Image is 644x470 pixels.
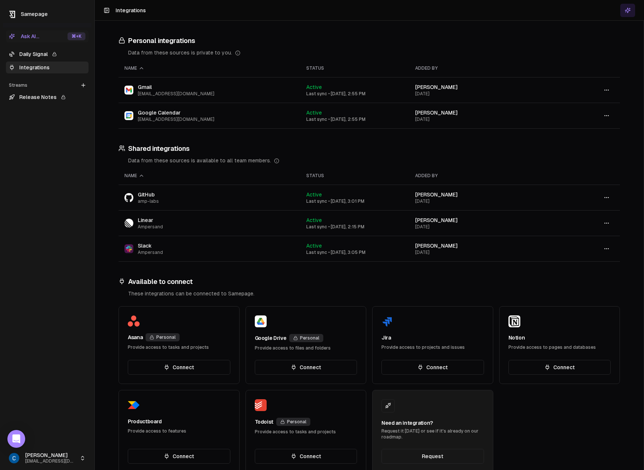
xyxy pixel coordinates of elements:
button: Connect [255,449,357,464]
div: Personal [276,418,310,426]
span: Google Calendar [138,109,214,116]
span: [PERSON_NAME] [415,84,458,90]
div: Personal [146,333,180,341]
img: Google Drive [255,315,267,327]
div: Added by [415,65,548,71]
div: [DATE] [415,116,548,122]
div: Last sync • [DATE], 3:01 PM [306,198,403,204]
span: Active [306,192,322,198]
img: Slack [124,244,133,253]
div: ⌘ +K [67,32,86,40]
div: Provide access to tasks and projects [128,344,230,350]
img: Productboard [128,399,140,411]
div: Provide access to files and folders [255,345,357,351]
span: Active [306,243,322,249]
div: [DATE] [415,198,548,204]
div: Streams [6,79,89,91]
div: Status [306,65,403,71]
img: Linear [124,219,133,228]
span: Slack [138,242,163,249]
a: Daily Signal [6,48,89,60]
div: Asana [128,334,143,341]
div: Request it [DATE] or see if it's already on our roadmap. [381,428,484,440]
div: Need an integration? [381,419,484,427]
span: Ampersand [138,249,163,255]
span: [EMAIL_ADDRESS][DOMAIN_NAME] [138,116,214,122]
span: [PERSON_NAME] [25,452,77,459]
span: [EMAIL_ADDRESS][DOMAIN_NAME] [25,459,77,464]
img: GitHub [124,193,133,202]
div: Name [124,65,294,71]
div: Personal [289,334,323,342]
div: Data from these sources is available to all team members. [128,157,620,164]
button: Connect [381,360,484,375]
span: [PERSON_NAME] [415,217,458,223]
img: Jira [381,315,393,327]
button: Ask AI...⌘+K [6,30,89,42]
div: Ask AI... [9,33,39,40]
div: [DATE] [415,249,548,255]
button: [PERSON_NAME][EMAIL_ADDRESS][DOMAIN_NAME] [6,449,89,467]
span: Active [306,217,322,223]
div: Provide access to pages and databases [508,344,611,350]
span: Gmail [138,83,214,91]
span: [PERSON_NAME] [415,192,458,198]
h3: Personal integrations [119,36,620,46]
img: Google Calendar [124,111,133,120]
img: Notion [508,315,520,327]
span: [PERSON_NAME] [415,110,458,116]
div: Todoist [255,418,274,426]
div: Open Intercom Messenger [7,430,25,448]
a: Integrations [6,62,89,73]
span: Active [306,84,322,90]
button: Connect [508,360,611,375]
img: Asana [128,315,140,327]
div: Notion [508,334,525,341]
div: Last sync • [DATE], 2:55 PM [306,116,403,122]
img: ebbb682b-1678-4270-8b82-ba5af1abd3d0_image [9,453,19,463]
span: amp-labs [138,198,159,204]
img: Gmail [124,86,133,95]
span: [EMAIL_ADDRESS][DOMAIN_NAME] [138,91,214,97]
span: GitHub [138,191,159,198]
button: Connect [128,360,230,375]
img: Todoist [255,399,267,411]
div: Jira [381,334,391,341]
h3: Available to connect [119,277,620,287]
div: [DATE] [415,224,548,230]
div: Provide access to projects and issues [381,344,484,350]
div: These integrations can be connected to Samepage. [128,290,620,297]
div: [DATE] [415,91,548,97]
button: Connect [128,449,230,464]
span: Active [306,110,322,116]
div: Last sync • [DATE], 2:55 PM [306,91,403,97]
h3: Shared integrations [119,143,620,154]
span: Samepage [21,11,48,17]
a: Release Notes [6,91,89,103]
div: Status [306,173,403,179]
div: Google Drive [255,334,287,342]
button: Connect [255,360,357,375]
a: Request [381,449,484,464]
span: [PERSON_NAME] [415,243,458,249]
div: Last sync • [DATE], 2:15 PM [306,224,403,230]
h1: Integrations [116,7,146,14]
div: Provide access to tasks and projects [255,429,357,435]
div: Name [124,173,294,179]
div: Data from these sources is private to you. [128,49,620,56]
span: Ampersand [138,224,163,230]
div: Provide access to features [128,428,230,434]
div: Productboard [128,418,162,425]
div: Added by [415,173,548,179]
span: Linear [138,216,163,224]
div: Last sync • [DATE], 3:05 PM [306,249,403,255]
